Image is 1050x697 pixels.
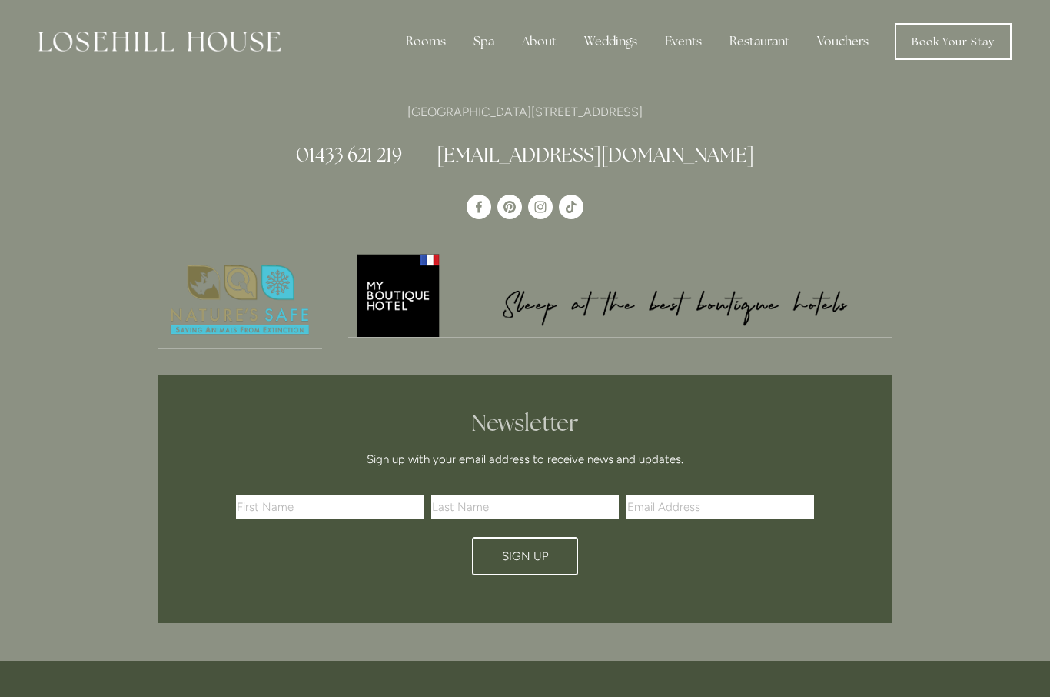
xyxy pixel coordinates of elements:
input: Last Name [431,495,619,519]
h2: Newsletter [241,409,809,437]
div: Events [653,26,714,57]
a: My Boutique Hotel - Logo [348,252,893,338]
p: Sign up with your email address to receive news and updates. [241,450,809,469]
a: Instagram [528,195,553,219]
img: My Boutique Hotel - Logo [348,252,893,337]
div: Weddings [572,26,650,57]
img: Nature's Safe - Logo [158,252,322,348]
p: [GEOGRAPHIC_DATA][STREET_ADDRESS] [158,102,892,122]
a: 01433 621 219 [296,142,402,167]
a: Vouchers [805,26,881,57]
a: Losehill House Hotel & Spa [467,195,491,219]
a: Pinterest [497,195,522,219]
div: Restaurant [717,26,802,57]
a: TikTok [559,195,583,219]
a: Book Your Stay [895,23,1012,60]
span: Sign Up [502,549,549,563]
input: First Name [236,495,424,519]
input: Email Address [626,495,814,519]
a: Nature's Safe - Logo [158,252,322,349]
img: Losehill House [38,32,281,52]
a: [EMAIL_ADDRESS][DOMAIN_NAME] [437,142,754,167]
div: Rooms [394,26,458,57]
div: Spa [461,26,507,57]
div: About [510,26,569,57]
button: Sign Up [472,537,578,575]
